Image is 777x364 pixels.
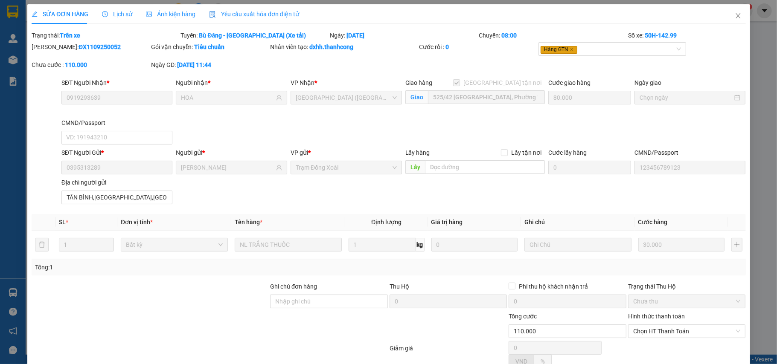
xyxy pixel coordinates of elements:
[640,93,733,102] input: Ngày giao
[634,161,746,174] input: VD: 191943210
[548,91,631,104] input: Cước giao hàng
[61,118,173,127] div: CMND/Passport
[521,214,635,231] th: Ghi chú
[176,78,287,87] div: Người nhận
[548,161,631,174] input: Cước lấy hàng
[645,32,677,39] b: 50H-142.99
[628,313,685,320] label: Hình thức thanh toán
[121,219,153,225] span: Đơn vị tính
[61,178,173,187] div: Địa chỉ người gửi
[633,325,741,338] span: Chọn HT Thanh Toán
[32,11,38,17] span: edit
[194,43,224,50] b: Tiêu chuẩn
[60,32,80,39] b: Trên xe
[235,238,342,251] input: VD: Bàn, Ghế
[32,42,149,52] div: [PERSON_NAME]:
[102,11,132,17] span: Lịch sử
[32,60,149,69] div: Chưa cước :
[425,160,545,174] input: Dọc đường
[35,263,300,272] div: Tổng: 1
[235,219,262,225] span: Tên hàng
[405,79,432,86] span: Giao hàng
[638,238,724,251] input: 0
[276,165,282,170] span: user
[309,43,353,50] b: dxhh.thanhcong
[291,148,402,157] div: VP gửi
[146,11,152,17] span: picture
[431,238,517,251] input: 0
[570,47,574,52] span: close
[176,148,287,157] div: Người gửi
[627,31,747,40] div: Số xe:
[151,60,268,69] div: Ngày GD:
[61,78,173,87] div: SĐT Người Nhận
[431,219,463,225] span: Giá trị hàng
[296,161,397,174] span: Trạm Đồng Xoài
[428,90,545,104] input: Giao tận nơi
[180,31,329,40] div: Tuyến:
[31,31,180,40] div: Trạng thái:
[515,282,591,291] span: Phí thu hộ khách nhận trả
[633,295,741,308] span: Chưa thu
[181,93,274,102] input: Tên người nhận
[329,31,478,40] div: Ngày:
[270,42,417,52] div: Nhân viên tạo:
[371,219,402,225] span: Định lượng
[209,11,299,17] span: Yêu cầu xuất hóa đơn điện tử
[181,163,274,172] input: Tên người gửi
[419,42,537,52] div: Cước rồi :
[346,32,364,39] b: [DATE]
[416,238,424,251] span: kg
[501,32,517,39] b: 08:00
[65,61,87,68] b: 110.000
[634,79,661,86] label: Ngày giao
[61,148,173,157] div: SĐT Người Gửi
[548,79,591,86] label: Cước giao hàng
[146,11,195,17] span: Ảnh kiện hàng
[209,11,216,18] img: icon
[445,43,449,50] b: 0
[276,95,282,101] span: user
[32,11,88,17] span: SỬA ĐƠN HÀNG
[126,238,223,251] span: Bất kỳ
[634,148,746,157] div: CMND/Passport
[638,219,667,225] span: Cước hàng
[199,32,306,39] b: Bù Đăng - [GEOGRAPHIC_DATA] (Xe tải)
[405,160,425,174] span: Lấy
[270,295,388,308] input: Ghi chú đơn hàng
[726,4,750,28] button: Close
[61,191,173,204] input: Địa chỉ của người gửi
[524,238,631,251] input: Ghi Chú
[296,91,397,104] span: Phát Lộc (Bình Thạnh)
[58,219,65,225] span: SL
[509,313,537,320] span: Tổng cước
[389,283,409,290] span: Thu Hộ
[548,149,587,156] label: Cước lấy hàng
[35,238,49,251] button: delete
[628,282,746,291] div: Trạng thái Thu Hộ
[731,238,742,251] button: plus
[541,46,577,54] span: Hàng GTN
[478,31,627,40] div: Chuyến:
[460,78,545,87] span: [GEOGRAPHIC_DATA] tận nơi
[734,12,741,19] span: close
[291,79,314,86] span: VP Nhận
[405,90,428,104] span: Giao
[79,43,121,50] b: ĐX1109250052
[508,148,545,157] span: Lấy tận nơi
[151,42,268,52] div: Gói vận chuyển:
[405,149,430,156] span: Lấy hàng
[102,11,108,17] span: clock-circle
[270,283,317,290] label: Ghi chú đơn hàng
[177,61,211,68] b: [DATE] 11:44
